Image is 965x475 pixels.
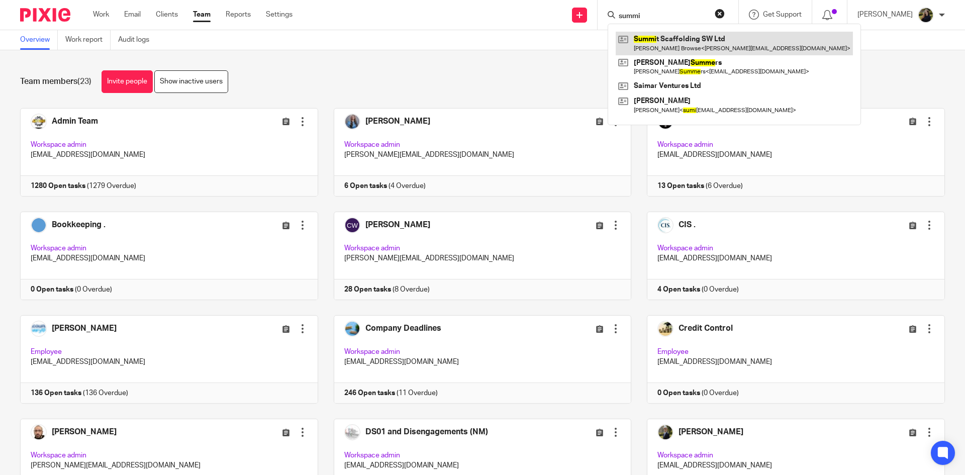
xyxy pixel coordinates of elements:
a: Reports [226,10,251,20]
a: Clients [156,10,178,20]
a: Show inactive users [154,70,228,93]
a: Overview [20,30,58,50]
a: Work [93,10,109,20]
input: Search [618,12,708,21]
span: (23) [77,77,91,85]
h1: Team members [20,76,91,87]
img: ACCOUNTING4EVERYTHING-13.jpg [918,7,934,23]
img: Pixie [20,8,70,22]
button: Clear [715,9,725,19]
p: [PERSON_NAME] [857,10,913,20]
a: Team [193,10,211,20]
a: Work report [65,30,111,50]
span: Get Support [763,11,802,18]
a: Invite people [102,70,153,93]
a: Email [124,10,141,20]
a: Settings [266,10,293,20]
a: Audit logs [118,30,157,50]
